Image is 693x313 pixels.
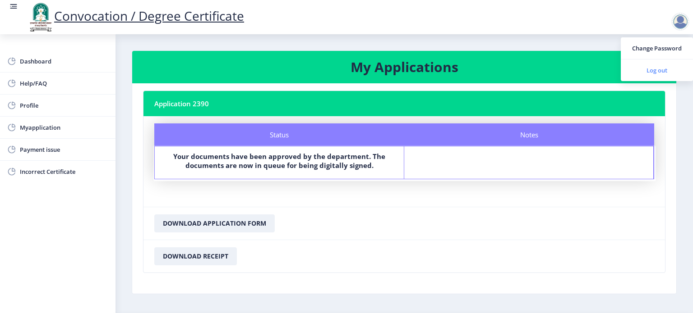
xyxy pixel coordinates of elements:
[154,214,275,232] button: Download Application Form
[20,144,108,155] span: Payment issue
[621,59,693,81] a: Log out
[404,123,654,146] div: Notes
[20,78,108,89] span: Help/FAQ
[154,247,237,265] button: Download Receipt
[27,7,244,24] a: Convocation / Degree Certificate
[27,2,54,32] img: logo
[20,166,108,177] span: Incorrect Certificate
[628,65,686,76] span: Log out
[20,100,108,111] span: Profile
[621,37,693,59] a: Change Password
[20,122,108,133] span: Myapplication
[173,152,385,170] b: Your documents have been approved by the department. The documents are now in queue for being dig...
[143,58,665,76] h3: My Applications
[143,91,665,116] nb-card-header: Application 2390
[154,123,404,146] div: Status
[20,56,108,67] span: Dashboard
[628,43,686,54] span: Change Password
